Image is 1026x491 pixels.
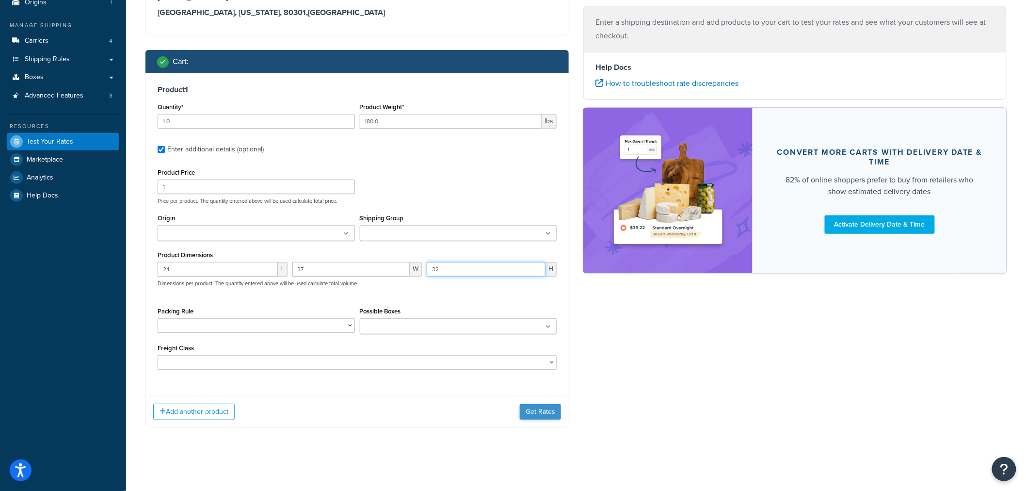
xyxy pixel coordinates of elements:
a: How to troubleshoot rate discrepancies [595,78,738,89]
h3: [GEOGRAPHIC_DATA], [US_STATE], 80301 , [GEOGRAPHIC_DATA] [158,8,557,17]
span: 3 [109,92,112,100]
a: Carriers4 [7,32,119,50]
h3: Product 1 [158,85,557,95]
a: Marketplace [7,151,119,168]
span: lbs [542,114,557,129]
span: Advanced Features [25,92,83,100]
img: feature-image-ddt-36eae7f7280da8017bfb280eaccd9c446f90b1fe08728e4019434db127062ab4.png [608,122,729,259]
label: Product Weight* [360,103,404,111]
div: 82% of online shoppers prefer to buy from retailers who show estimated delivery dates [776,174,983,197]
li: Advanced Features [7,87,119,105]
span: Test Your Rates [27,138,73,146]
span: Help Docs [27,192,58,200]
label: Quantity* [158,103,183,111]
h4: Help Docs [595,62,994,73]
a: Test Your Rates [7,133,119,150]
input: Enter additional details (optional) [158,146,165,153]
label: Product Price [158,169,195,176]
span: 4 [109,37,112,45]
label: Shipping Group [360,214,404,222]
span: L [278,262,288,277]
a: Boxes [7,68,119,86]
a: Analytics [7,169,119,186]
span: Carriers [25,37,48,45]
label: Product Dimensions [158,251,213,259]
p: Dimensions per product. The quantity entered above will be used calculate total volume. [155,280,358,287]
a: Activate Delivery Date & Time [825,215,935,234]
a: Shipping Rules [7,50,119,68]
label: Origin [158,214,175,222]
p: Enter a shipping destination and add products to your cart to test your rates and see what your c... [595,16,994,43]
p: Price per product. The quantity entered above will be used calculate total price. [155,197,559,204]
input: 0.00 [360,114,542,129]
span: Marketplace [27,156,63,164]
label: Packing Rule [158,308,193,315]
span: H [545,262,557,277]
h2: Cart : [173,57,189,66]
span: Analytics [27,174,53,182]
input: 0.0 [158,114,355,129]
label: Freight Class [158,344,194,352]
li: Carriers [7,32,119,50]
div: Convert more carts with delivery date & time [776,147,983,167]
span: Shipping Rules [25,55,70,64]
a: Advanced Features3 [7,87,119,105]
span: Boxes [25,73,44,82]
button: Open Resource Center [992,457,1016,481]
div: Manage Shipping [7,21,119,30]
span: W [410,262,422,277]
div: Enter additional details (optional) [167,143,264,156]
button: Get Rates [520,404,561,420]
button: Add another product [153,404,235,420]
label: Possible Boxes [360,308,401,315]
a: Help Docs [7,187,119,204]
div: Resources [7,122,119,131]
